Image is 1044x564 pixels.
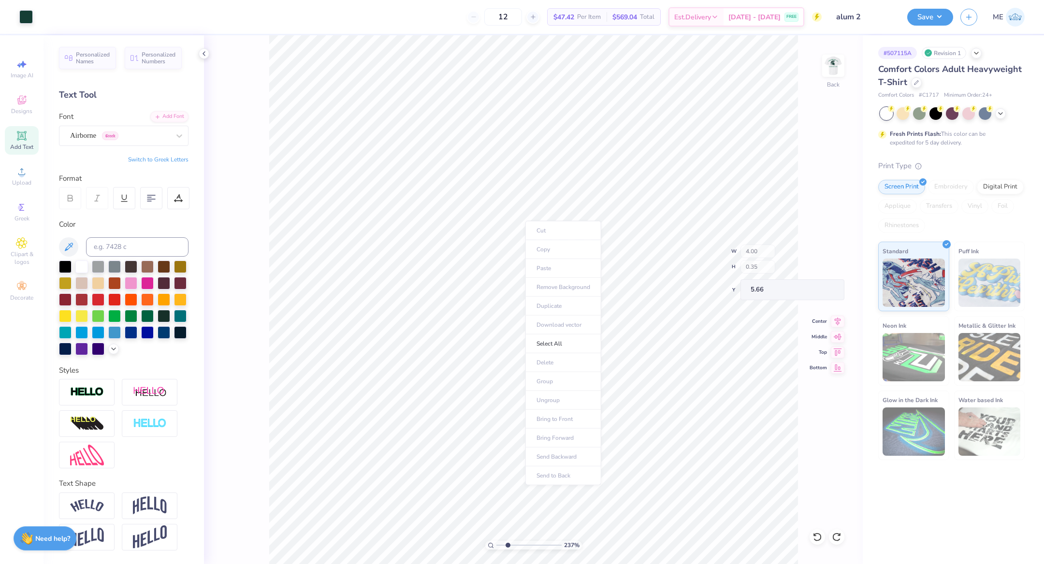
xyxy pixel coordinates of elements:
span: Decorate [10,294,33,302]
img: Metallic & Glitter Ink [958,333,1021,381]
span: Neon Ink [883,320,906,331]
div: Styles [59,365,188,376]
button: Save [907,9,953,26]
span: Comfort Colors [878,91,914,100]
span: Top [810,349,827,356]
div: This color can be expedited for 5 day delivery. [890,130,1009,147]
span: Est. Delivery [674,12,711,22]
span: ME [993,12,1003,23]
span: $569.04 [612,12,637,22]
span: Designs [11,107,32,115]
span: Image AI [11,72,33,79]
img: Glow in the Dark Ink [883,407,945,456]
div: Rhinestones [878,218,925,233]
img: Water based Ink [958,407,1021,456]
span: Bottom [810,364,827,371]
span: Per Item [577,12,601,22]
span: Puff Ink [958,246,979,256]
div: Format [59,173,189,184]
img: Flag [70,528,104,547]
span: Personalized Names [76,51,110,65]
span: Middle [810,333,827,340]
span: Comfort Colors Adult Heavyweight T-Shirt [878,63,1022,88]
input: e.g. 7428 c [86,237,188,257]
span: Greek [14,215,29,222]
div: Text Tool [59,88,188,101]
span: Upload [12,179,31,187]
span: Minimum Order: 24 + [944,91,992,100]
span: Add Text [10,143,33,151]
div: Color [59,219,188,230]
img: Neon Ink [883,333,945,381]
img: Rise [133,525,167,549]
div: Applique [878,199,917,214]
img: Arch [133,496,167,515]
img: Maria Espena [1006,8,1025,27]
div: Digital Print [977,180,1024,194]
span: Standard [883,246,908,256]
img: Free Distort [70,445,104,465]
span: Clipart & logos [5,250,39,266]
strong: Fresh Prints Flash: [890,130,941,138]
span: FREE [786,14,797,20]
div: Back [827,80,840,89]
span: Center [810,318,827,325]
span: 237 % [564,541,580,550]
div: Vinyl [961,199,988,214]
img: Back [824,56,843,75]
div: Transfers [920,199,958,214]
div: # 507115A [878,47,917,59]
button: Switch to Greek Letters [128,156,188,163]
img: Standard [883,259,945,307]
span: Glow in the Dark Ink [883,395,938,405]
span: Personalized Numbers [142,51,176,65]
strong: Need help? [35,534,70,543]
div: Screen Print [878,180,925,194]
img: Arc [70,499,104,512]
img: Negative Space [133,418,167,429]
span: # C1717 [919,91,939,100]
img: 3d Illusion [70,416,104,432]
div: Revision 1 [922,47,966,59]
img: Stroke [70,387,104,398]
span: Total [640,12,654,22]
span: Water based Ink [958,395,1003,405]
div: Foil [991,199,1014,214]
div: Add Font [150,111,188,122]
a: ME [993,8,1025,27]
img: Puff Ink [958,259,1021,307]
input: – – [484,8,522,26]
div: Embroidery [928,180,974,194]
img: Shadow [133,386,167,398]
input: Untitled Design [829,7,900,27]
label: Font [59,111,73,122]
span: Metallic & Glitter Ink [958,320,1015,331]
li: Select All [525,334,601,353]
span: [DATE] - [DATE] [728,12,781,22]
div: Print Type [878,160,1025,172]
div: Text Shape [59,478,188,489]
span: $47.42 [553,12,574,22]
